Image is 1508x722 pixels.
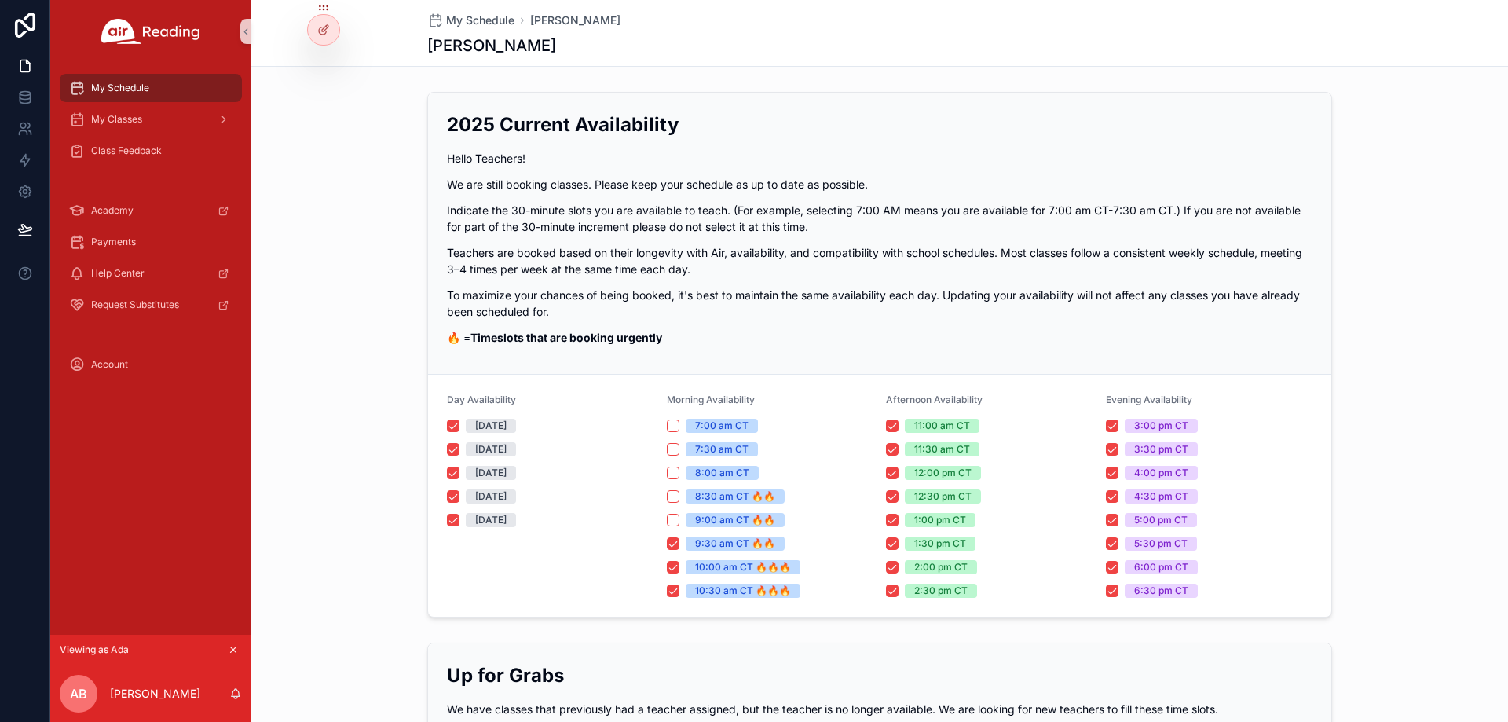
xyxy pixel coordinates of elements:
div: 11:00 am CT [914,419,970,433]
h2: 2025 Current Availability [447,112,1312,137]
div: 12:30 pm CT [914,489,972,504]
a: Academy [60,196,242,225]
div: scrollable content [50,63,251,399]
div: 8:30 am CT 🔥🔥 [695,489,775,504]
div: [DATE] [475,419,507,433]
span: Class Feedback [91,145,162,157]
span: Academy [91,204,134,217]
div: 10:30 am CT 🔥🔥🔥 [695,584,791,598]
h1: [PERSON_NAME] [427,35,556,57]
div: 8:00 am CT [695,466,749,480]
div: 1:00 pm CT [914,513,966,527]
a: My Schedule [60,74,242,102]
div: 5:30 pm CT [1134,537,1188,551]
span: My Classes [91,113,142,126]
span: Request Substitutes [91,299,179,311]
p: Hello Teachers! [447,150,1312,167]
div: 9:00 am CT 🔥🔥 [695,513,775,527]
p: 🔥 = [447,329,1312,346]
div: 1:30 pm CT [914,537,966,551]
div: [DATE] [475,442,507,456]
a: Request Substitutes [60,291,242,319]
div: [DATE] [475,489,507,504]
a: Payments [60,228,242,256]
div: 12:00 pm CT [914,466,972,480]
div: [DATE] [475,513,507,527]
div: 6:00 pm CT [1134,560,1188,574]
p: We are still booking classes. Please keep your schedule as up to date as possible. [447,176,1312,192]
div: 4:30 pm CT [1134,489,1188,504]
a: My Classes [60,105,242,134]
span: Payments [91,236,136,248]
p: [PERSON_NAME] [110,686,200,702]
p: To maximize your chances of being booked, it's best to maintain the same availability each day. U... [447,287,1312,320]
div: 3:30 pm CT [1134,442,1188,456]
a: My Schedule [427,13,514,28]
div: 10:00 am CT 🔥🔥🔥 [695,560,791,574]
a: Account [60,350,242,379]
div: 2:30 pm CT [914,584,968,598]
div: 3:00 pm CT [1134,419,1188,433]
span: AB [70,684,87,703]
span: Evening Availability [1106,394,1192,405]
span: Day Availability [447,394,516,405]
p: Indicate the 30-minute slots you are available to teach. (For example, selecting 7:00 AM means yo... [447,202,1312,235]
p: We have classes that previously had a teacher assigned, but the teacher is no longer available. W... [447,701,1312,717]
div: [DATE] [475,466,507,480]
div: 7:00 am CT [695,419,749,433]
span: Account [91,358,128,371]
p: Teachers are booked based on their longevity with Air, availability, and compatibility with schoo... [447,244,1312,277]
div: 5:00 pm CT [1134,513,1188,527]
span: Afternoon Availability [886,394,983,405]
div: 2:00 pm CT [914,560,968,574]
div: 11:30 am CT [914,442,970,456]
a: [PERSON_NAME] [530,13,620,28]
div: 4:00 pm CT [1134,466,1188,480]
a: Help Center [60,259,242,288]
img: App logo [101,19,200,44]
h2: Up for Grabs [447,662,1312,688]
span: Viewing as Ada [60,643,129,656]
div: 6:30 pm CT [1134,584,1188,598]
span: Help Center [91,267,145,280]
strong: Timeslots that are booking urgently [470,331,662,344]
a: Class Feedback [60,137,242,165]
span: My Schedule [91,82,149,94]
div: 9:30 am CT 🔥🔥 [695,537,775,551]
span: Morning Availability [667,394,755,405]
div: 7:30 am CT [695,442,749,456]
span: My Schedule [446,13,514,28]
